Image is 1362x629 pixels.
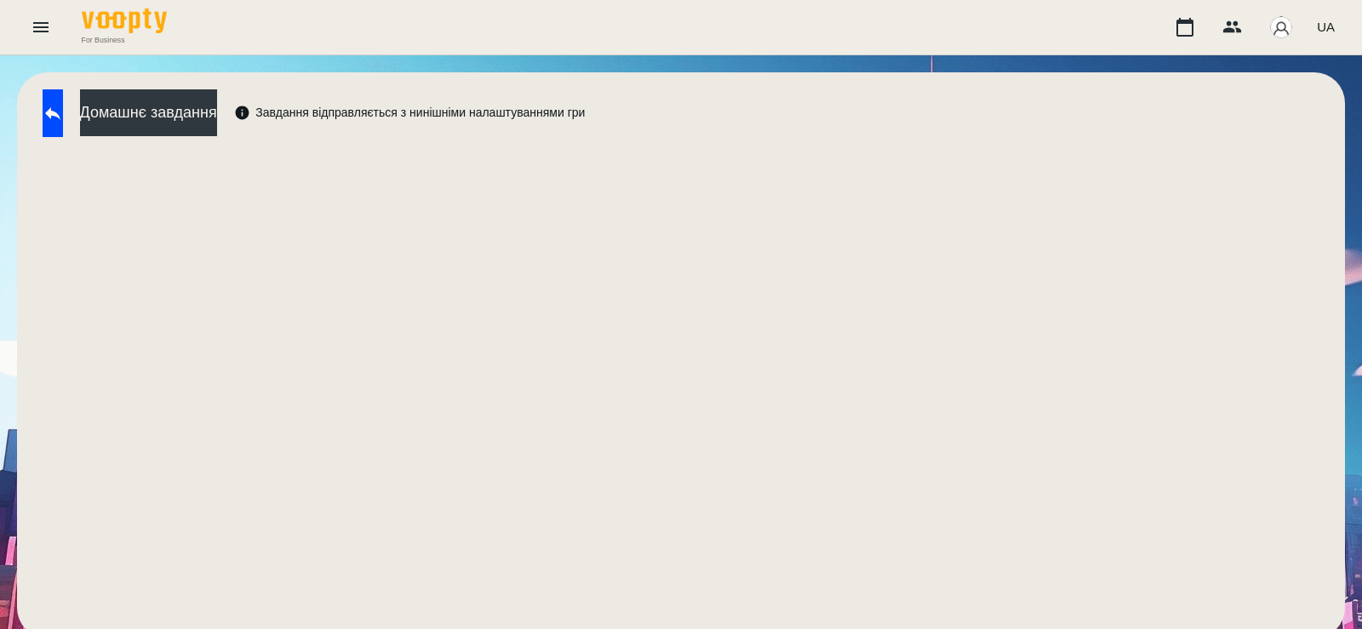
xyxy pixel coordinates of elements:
button: Menu [20,7,61,48]
button: Домашнє завдання [80,89,217,136]
span: UA [1317,18,1335,36]
img: avatar_s.png [1269,15,1293,39]
button: UA [1310,11,1342,43]
img: Voopty Logo [82,9,167,33]
span: For Business [82,35,167,45]
div: Завдання відправляється з нинішніми налаштуваннями гри [234,105,586,122]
